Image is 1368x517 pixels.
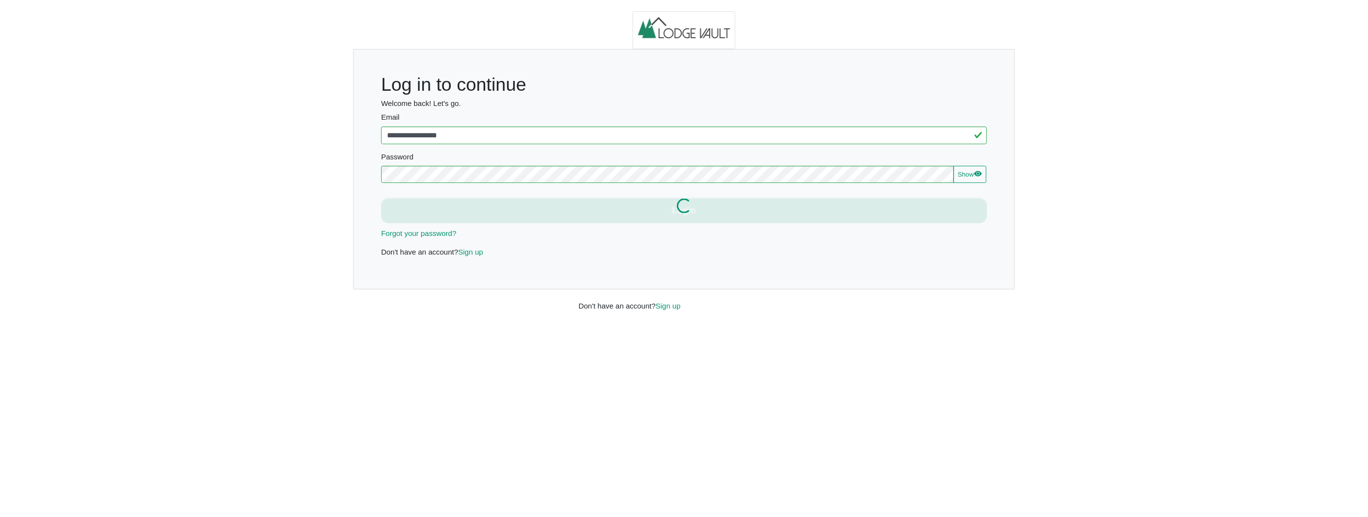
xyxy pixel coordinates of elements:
label: Email [381,112,987,123]
h6: Welcome back! Let's go. [381,99,987,108]
a: Sign up [656,302,681,310]
p: Don't have an account? [381,247,987,258]
button: Showeye fill [954,166,986,183]
img: logo.2b93711c.jpg [633,11,736,50]
legend: Password [381,152,987,166]
a: Forgot your password? [381,229,456,237]
div: Don't have an account? [571,289,797,311]
svg: eye fill [974,170,982,178]
h1: Log in to continue [381,74,987,96]
a: Sign up [458,248,483,256]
